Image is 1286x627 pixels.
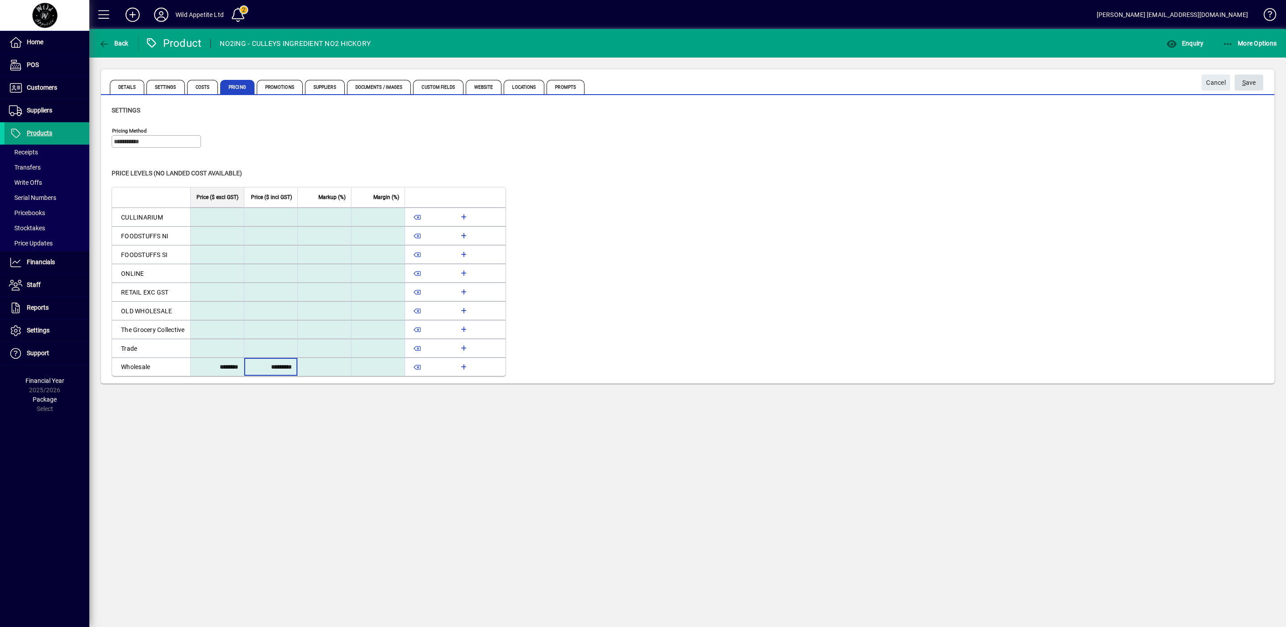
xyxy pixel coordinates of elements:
a: Receipts [4,145,89,160]
span: Custom Fields [413,80,463,94]
td: The Grocery Collective [112,320,190,339]
a: Stocktakes [4,220,89,236]
span: Serial Numbers [9,194,56,201]
a: POS [4,54,89,76]
td: Trade [112,339,190,357]
a: Pricebooks [4,205,89,220]
a: Transfers [4,160,89,175]
button: Back [96,35,131,51]
span: Write Offs [9,179,42,186]
a: Customers [4,77,89,99]
span: Staff [27,281,41,288]
td: FOODSTUFFS NI [112,226,190,245]
span: Costs [187,80,218,94]
span: Suppliers [27,107,52,114]
div: [PERSON_NAME] [EMAIL_ADDRESS][DOMAIN_NAME] [1097,8,1248,22]
td: CULLINARIUM [112,208,190,226]
a: Write Offs [4,175,89,190]
td: OLD WHOLESALE [112,301,190,320]
span: Enquiry [1166,40,1203,47]
span: Support [27,349,49,357]
td: RETAIL EXC GST [112,282,190,301]
span: Receipts [9,149,38,156]
a: Financials [4,251,89,274]
span: Price ($ incl GST) [251,192,292,202]
button: Save [1235,75,1263,91]
span: More Options [1223,40,1277,47]
a: Price Updates [4,236,89,251]
span: Settings [27,327,50,334]
button: Add [118,7,147,23]
a: Home [4,31,89,54]
button: Cancel [1202,75,1230,91]
span: Markup (%) [318,192,346,202]
span: Pricing [220,80,255,94]
div: Wild Appetite Ltd [175,8,224,22]
span: Settings [112,107,140,114]
span: Transfers [9,164,41,171]
div: NO2ING - CULLEYS INGREDIENT NO2 HICKORY [220,37,371,51]
a: Support [4,342,89,365]
a: Suppliers [4,100,89,122]
span: Customers [27,84,57,91]
span: Locations [504,80,544,94]
span: Prompts [547,80,585,94]
a: Reports [4,297,89,319]
span: ave [1242,75,1256,90]
span: Details [110,80,144,94]
button: More Options [1220,35,1279,51]
span: Price Updates [9,240,53,247]
span: Home [27,38,43,46]
button: Enquiry [1164,35,1206,51]
a: Serial Numbers [4,190,89,205]
span: Settings [146,80,185,94]
span: Financials [27,258,55,266]
span: Margin (%) [373,192,399,202]
td: FOODSTUFFS SI [112,245,190,264]
app-page-header-button: Back [89,35,138,51]
span: Website [466,80,502,94]
span: Financial Year [25,377,64,384]
a: Knowledge Base [1257,2,1275,31]
span: Package [33,396,57,403]
span: Stocktakes [9,224,45,232]
span: Cancel [1206,75,1226,90]
a: Settings [4,320,89,342]
button: Profile [147,7,175,23]
span: POS [27,61,39,68]
span: Products [27,129,52,137]
td: ONLINE [112,264,190,282]
div: Product [145,36,202,50]
span: Reports [27,304,49,311]
span: Price ($ excl GST) [196,192,238,202]
span: Price levels (no landed cost available) [112,170,242,177]
span: S [1242,79,1246,86]
td: Wholesale [112,357,190,376]
span: Documents / Images [347,80,411,94]
span: Back [99,40,129,47]
mat-label: Pricing method [112,128,147,134]
span: Promotions [257,80,303,94]
a: Staff [4,274,89,296]
span: Pricebooks [9,209,45,216]
span: Suppliers [305,80,345,94]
